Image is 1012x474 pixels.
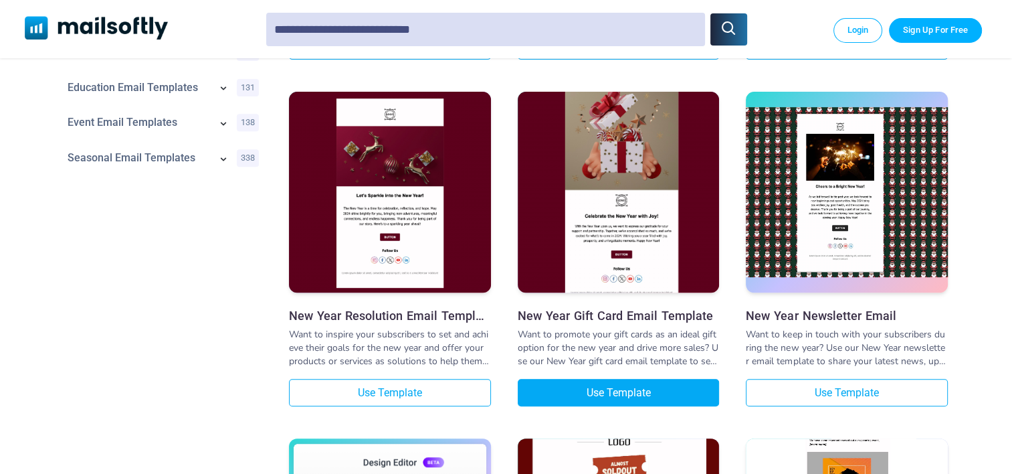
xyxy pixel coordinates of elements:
[518,379,720,406] a: Use Template
[289,328,491,368] div: Want to inspire your subscribers to set and achieve their goals for the new year and offer your p...
[25,16,169,39] img: Mailsoftly Logo
[746,379,948,406] a: Use Template
[68,116,210,129] a: Category
[217,116,230,133] a: Show subcategories for Event Email Templates
[289,379,491,406] a: Use Template
[746,107,948,278] img: New Year Newsletter Email
[217,152,230,168] a: Show subcategories for Seasonal+Email+Templates
[518,66,720,317] img: New Year Gift Card Email Template
[289,92,491,296] a: New Year Resolution Email Template
[68,151,210,165] a: Category
[217,81,230,97] a: Show subcategories for Education Email Templates
[25,16,169,42] a: Mailsoftly
[289,309,491,323] a: New Year Resolution Email Template
[518,92,720,296] a: New Year Gift Card Email Template
[746,92,948,296] a: New Year Newsletter Email
[746,328,948,368] div: Want to keep in touch with your subscribers during the new year? Use our New Year newsletter emai...
[746,309,948,323] a: New Year Newsletter Email
[518,328,720,368] div: Want to promote your gift cards as an ideal gift option for the new year and drive more sales? Us...
[518,309,720,323] a: New Year Gift Card Email Template
[889,18,982,42] a: Trial
[833,18,883,42] a: Login
[289,90,491,295] img: New Year Resolution Email Template
[68,81,210,94] a: Category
